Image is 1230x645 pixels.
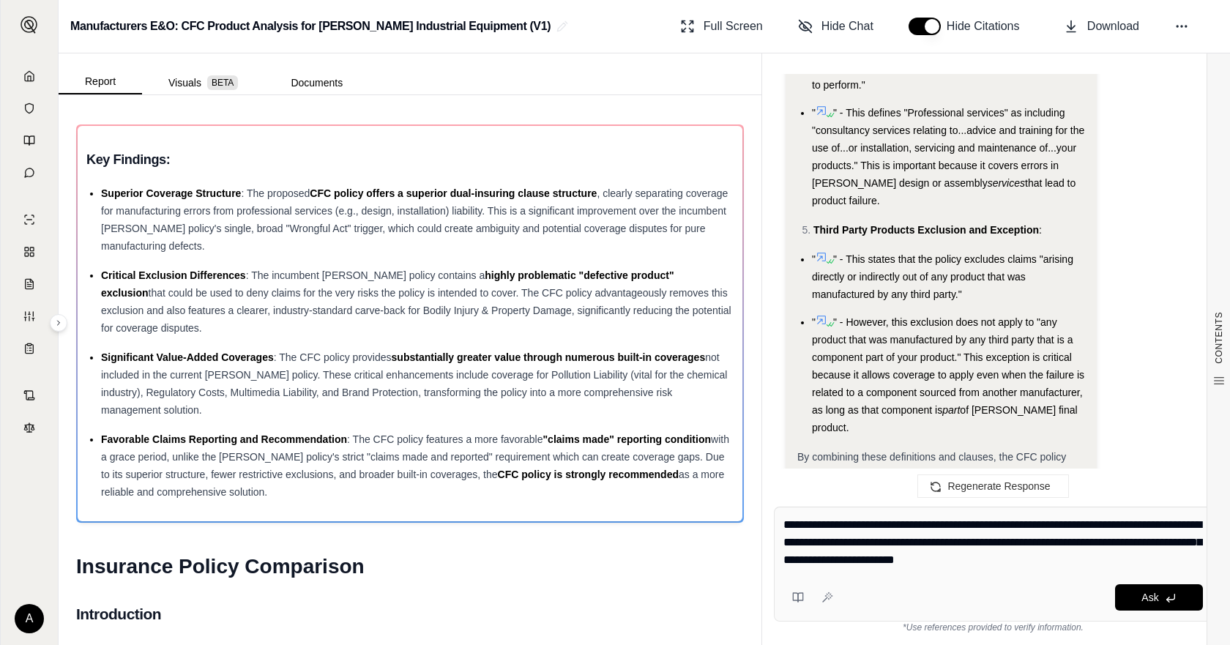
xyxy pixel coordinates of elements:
[10,302,49,331] a: Custom Report
[792,12,879,41] button: Hide Chat
[812,404,1078,433] span: of [PERSON_NAME] final product.
[241,187,310,199] span: : The proposed
[947,480,1050,492] span: Regenerate Response
[10,158,49,187] a: Chat
[812,316,1084,416] span: " - However, this exclusion does not apply to "any product that was manufactured by any third par...
[70,13,551,40] h2: Manufacturers E&O: CFC Product Analysis for [PERSON_NAME] Industrial Equipment (V1)
[246,269,485,281] span: : The incumbent [PERSON_NAME] policy contains a
[10,94,49,123] a: Documents Vault
[674,12,769,41] button: Full Screen
[812,107,1084,189] span: " - This defines "Professional services" as including "consultancy services relating to...advice ...
[812,253,1073,300] span: " - This states that the policy excludes claims "arising directly or indirectly out of any produc...
[812,253,816,265] span: "
[1058,12,1145,41] button: Download
[10,237,49,266] a: Policy Comparisons
[347,433,543,445] span: : The CFC policy features a more favorable
[76,546,744,587] h1: Insurance Policy Comparison
[207,75,238,90] span: BETA
[498,469,679,480] span: CFC policy is strongly recommended
[20,16,38,34] img: Expand sidebar
[10,413,49,442] a: Legal Search Engine
[917,474,1068,498] button: Regenerate Response
[101,433,729,480] span: with a grace period, unlike the [PERSON_NAME] policy's strict "claims made and reported" requirem...
[1141,592,1158,603] span: Ask
[76,599,744,630] h2: Introduction
[774,622,1212,633] div: *Use references provided to verify information.
[942,404,960,416] span: part
[813,224,1039,236] span: Third Party Products Exclusion and Exception
[310,187,597,199] span: CFC policy offers a superior dual-insuring clause structure
[101,187,241,199] span: Superior Coverage Structure
[101,351,274,363] span: Significant Value-Added Coverages
[704,18,763,35] span: Full Screen
[392,351,706,363] span: substantially greater value through numerous built-in coverages
[142,71,264,94] button: Visuals
[101,269,246,281] span: Critical Exclusion Differences
[15,604,44,633] div: A
[1087,18,1139,35] span: Download
[264,71,369,94] button: Documents
[59,70,142,94] button: Report
[10,61,49,91] a: Home
[812,316,816,328] span: "
[101,433,347,445] span: Favorable Claims Reporting and Recommendation
[50,314,67,332] button: Expand sidebar
[101,287,731,334] span: that could be used to deny claims for the very risks the policy is intended to cover. The CFC pol...
[988,177,1025,189] span: services
[86,146,734,173] h3: Key Findings:
[1115,584,1203,611] button: Ask
[274,351,392,363] span: : The CFC policy provides
[10,334,49,363] a: Coverage Table
[10,269,49,299] a: Claim Coverage
[797,451,1078,551] span: By combining these definitions and clauses, the CFC policy provides a framework for covering [PER...
[812,107,816,119] span: "
[1213,312,1225,364] span: CONTENTS
[15,10,44,40] button: Expand sidebar
[10,205,49,234] a: Single Policy
[821,18,873,35] span: Hide Chat
[10,126,49,155] a: Prompt Library
[543,433,711,445] span: "claims made" reporting condition
[1039,224,1042,236] span: :
[947,18,1029,35] span: Hide Citations
[10,381,49,410] a: Contract Analysis
[812,26,1083,91] span: " - This clause covers [PERSON_NAME] is legally obliged to pay as a result of a claim arising out...
[812,177,1076,206] span: that lead to product failure.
